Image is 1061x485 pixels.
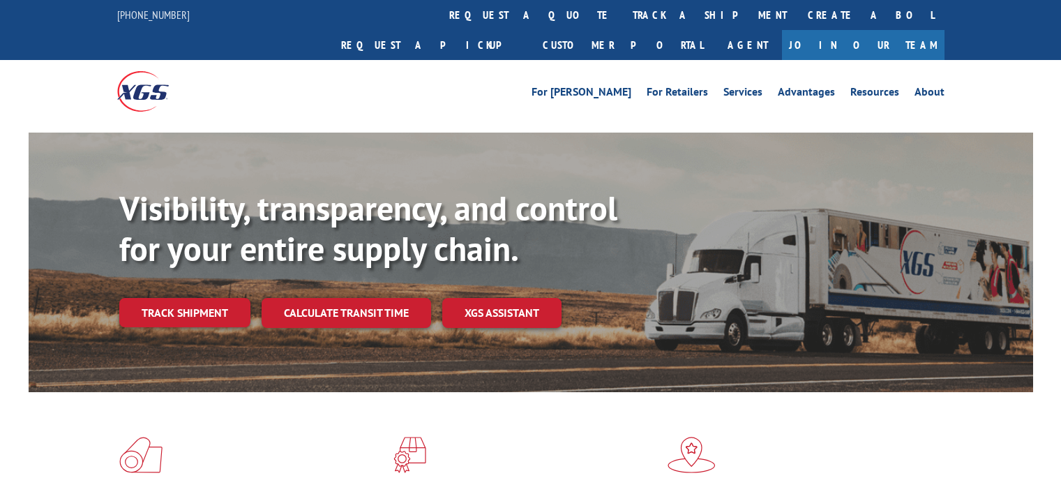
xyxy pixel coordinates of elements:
[915,87,945,102] a: About
[262,298,431,328] a: Calculate transit time
[532,87,631,102] a: For [PERSON_NAME]
[393,437,426,473] img: xgs-icon-focused-on-flooring-red
[119,298,250,327] a: Track shipment
[331,30,532,60] a: Request a pickup
[647,87,708,102] a: For Retailers
[119,186,617,270] b: Visibility, transparency, and control for your entire supply chain.
[723,87,762,102] a: Services
[714,30,782,60] a: Agent
[532,30,714,60] a: Customer Portal
[850,87,899,102] a: Resources
[668,437,716,473] img: xgs-icon-flagship-distribution-model-red
[782,30,945,60] a: Join Our Team
[117,8,190,22] a: [PHONE_NUMBER]
[442,298,562,328] a: XGS ASSISTANT
[119,437,163,473] img: xgs-icon-total-supply-chain-intelligence-red
[778,87,835,102] a: Advantages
